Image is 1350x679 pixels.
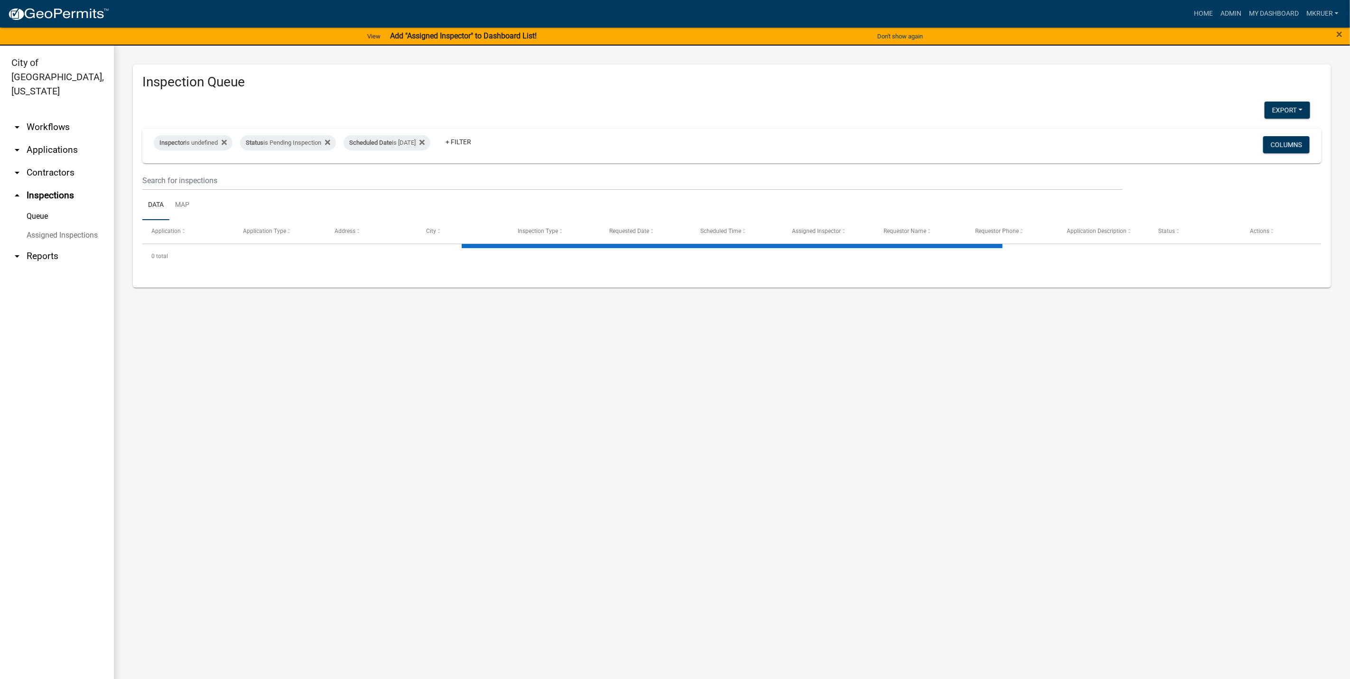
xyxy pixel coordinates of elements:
[1263,136,1310,153] button: Columns
[438,133,479,150] a: + Filter
[701,228,742,234] span: Scheduled Time
[335,228,355,234] span: Address
[1245,5,1303,23] a: My Dashboard
[1190,5,1217,23] a: Home
[1337,28,1343,40] button: Close
[159,139,185,146] span: Inspector
[783,220,875,243] datatable-header-cell: Assigned Inspector
[11,144,23,156] i: arrow_drop_down
[154,135,233,150] div: is undefined
[142,171,1123,190] input: Search for inspections
[692,220,783,243] datatable-header-cell: Scheduled Time
[349,139,392,146] span: Scheduled Date
[1058,220,1149,243] datatable-header-cell: Application Description
[884,228,927,234] span: Requestor Name
[875,220,966,243] datatable-header-cell: Requestor Name
[169,190,195,221] a: Map
[426,228,436,234] span: City
[975,228,1019,234] span: Requestor Phone
[1067,228,1127,234] span: Application Description
[1337,28,1343,41] span: ×
[1158,228,1175,234] span: Status
[600,220,692,243] datatable-header-cell: Requested Date
[1265,102,1310,119] button: Export
[344,135,430,150] div: is [DATE]
[363,28,384,44] a: View
[11,121,23,133] i: arrow_drop_down
[874,28,927,44] button: Don't show again
[792,228,841,234] span: Assigned Inspector
[1149,220,1241,243] datatable-header-cell: Status
[142,74,1322,90] h3: Inspection Queue
[609,228,649,234] span: Requested Date
[1241,220,1332,243] datatable-header-cell: Actions
[151,228,181,234] span: Application
[11,167,23,178] i: arrow_drop_down
[1217,5,1245,23] a: Admin
[11,190,23,201] i: arrow_drop_up
[1250,228,1269,234] span: Actions
[240,135,336,150] div: is Pending Inspection
[1303,5,1342,23] a: mkruer
[246,139,263,146] span: Status
[142,244,1322,268] div: 0 total
[390,31,537,40] strong: Add "Assigned Inspector" to Dashboard List!
[518,228,558,234] span: Inspection Type
[966,220,1058,243] datatable-header-cell: Requestor Phone
[142,220,234,243] datatable-header-cell: Application
[234,220,326,243] datatable-header-cell: Application Type
[142,190,169,221] a: Data
[326,220,417,243] datatable-header-cell: Address
[11,251,23,262] i: arrow_drop_down
[417,220,509,243] datatable-header-cell: City
[243,228,286,234] span: Application Type
[509,220,600,243] datatable-header-cell: Inspection Type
